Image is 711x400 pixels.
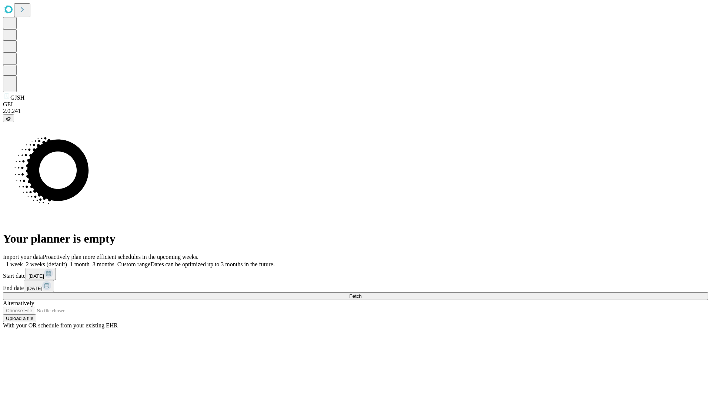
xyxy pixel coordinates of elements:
span: Import your data [3,254,43,260]
div: End date [3,280,708,292]
span: 2 weeks (default) [26,261,67,267]
span: Proactively plan more efficient schedules in the upcoming weeks. [43,254,198,260]
div: GEI [3,101,708,108]
span: [DATE] [29,273,44,279]
span: Dates can be optimized up to 3 months in the future. [150,261,274,267]
span: 1 month [70,261,90,267]
span: Fetch [349,293,361,299]
div: 2.0.241 [3,108,708,114]
button: [DATE] [26,268,56,280]
button: @ [3,114,14,122]
span: Custom range [117,261,150,267]
button: Upload a file [3,314,36,322]
button: [DATE] [24,280,54,292]
span: 1 week [6,261,23,267]
span: GJSH [10,94,24,101]
span: [DATE] [27,286,42,291]
div: Start date [3,268,708,280]
span: With your OR schedule from your existing EHR [3,322,118,329]
span: @ [6,116,11,121]
span: Alternatively [3,300,34,306]
span: 3 months [93,261,114,267]
h1: Your planner is empty [3,232,708,246]
button: Fetch [3,292,708,300]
